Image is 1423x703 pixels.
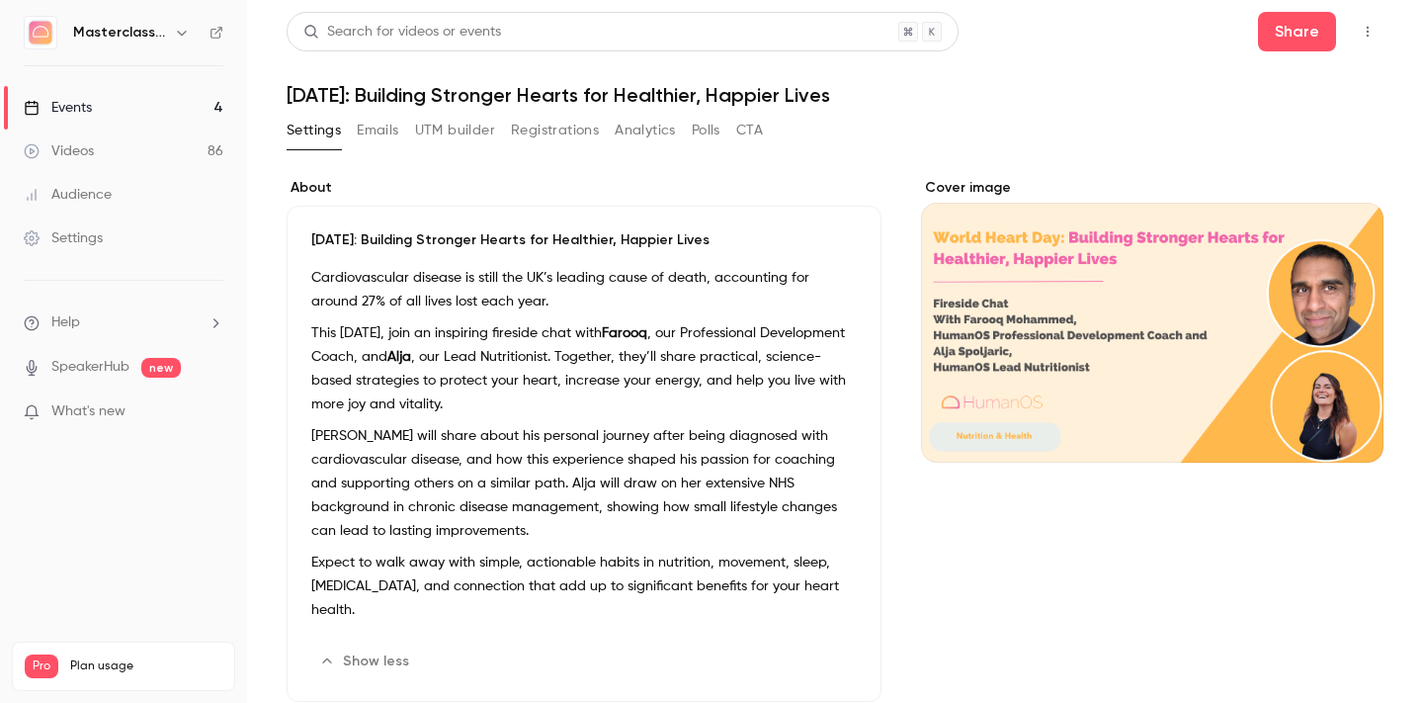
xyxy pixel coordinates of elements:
button: Analytics [615,115,676,146]
button: Settings [287,115,341,146]
iframe: Noticeable Trigger [200,403,223,421]
label: About [287,178,881,198]
p: [PERSON_NAME] will share about his personal journey after being diagnosed with cardiovascular dis... [311,424,857,543]
label: Cover image [921,178,1383,198]
a: SpeakerHub [51,357,129,378]
li: help-dropdown-opener [24,312,223,333]
button: UTM builder [415,115,495,146]
section: Cover image [921,178,1383,463]
button: Show less [311,646,421,677]
span: Help [51,312,80,333]
strong: Farooq [602,326,647,340]
div: Events [24,98,92,118]
span: Pro [25,655,58,678]
button: Registrations [511,115,599,146]
div: Videos [24,141,94,161]
p: This [DATE], join an inspiring fireside chat with , our Professional Development Coach, and , our... [311,321,857,416]
button: Polls [692,115,720,146]
div: Audience [24,185,112,205]
p: Expect to walk away with simple, actionable habits in nutrition, movement, sleep, [MEDICAL_DATA],... [311,551,857,622]
div: Settings [24,228,103,248]
button: Emails [357,115,398,146]
h6: Masterclass Channel [73,23,166,43]
img: Masterclass Channel [25,17,56,48]
div: Search for videos or events [303,22,501,43]
p: Cardiovascular disease is still the UK’s leading cause of death, accounting for around 27% of all... [311,266,857,313]
p: [DATE]: Building Stronger Hearts for Healthier, Happier Lives [311,230,857,250]
span: What's new [51,401,126,422]
button: CTA [736,115,763,146]
span: Plan usage [70,659,222,674]
span: new [141,358,181,378]
strong: Alja [387,350,411,364]
h1: [DATE]: Building Stronger Hearts for Healthier, Happier Lives [287,83,1383,107]
button: Share [1258,12,1336,51]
